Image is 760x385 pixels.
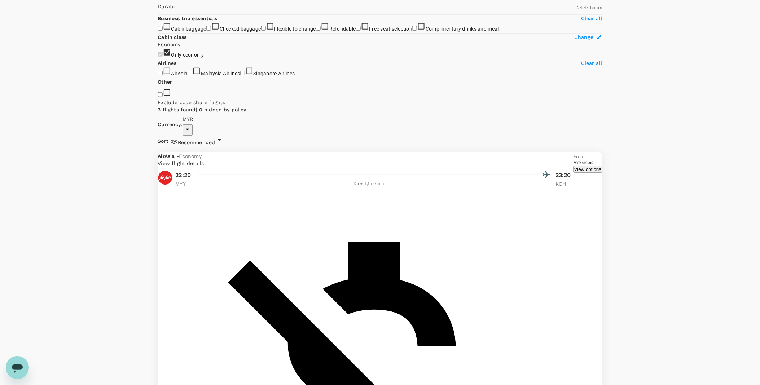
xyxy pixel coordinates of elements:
[158,160,574,167] p: View flight details
[158,71,163,75] input: AirAsia
[198,180,540,187] div: Direct , 1h 0min
[158,78,172,85] p: Other
[574,166,602,173] button: View options
[574,160,602,165] h6: MYR 139.95
[555,180,574,187] p: KCH
[575,34,594,41] span: Change
[171,26,206,32] span: Cabin baggage
[158,60,177,66] strong: Airlines
[574,154,585,159] span: From
[188,71,192,75] input: Malaysia Airlines
[158,16,218,21] strong: Business trip essentials
[179,153,202,159] span: Economy
[316,26,321,31] input: Refundable
[220,26,261,32] span: Checked baggage
[412,26,417,31] input: Complimentary drinks and meal
[158,106,380,114] div: 3 flights found | 0 hidden by policy
[171,71,188,76] span: AirAsia
[158,26,163,31] input: Cabin baggage
[240,71,245,75] input: Singapore Airlines
[6,356,29,379] iframe: Button to launch messaging window
[158,34,187,40] strong: Cabin class
[158,52,163,57] input: Only economy
[176,153,179,159] span: -
[369,26,413,32] span: Free seat selection
[329,26,356,32] span: Refundable
[426,26,499,32] span: Complimentary drinks and meal
[206,26,211,31] input: Checked baggage
[158,121,183,129] span: Currency :
[555,171,574,180] p: 23:20
[261,26,266,31] input: Flexible to change
[158,153,176,159] span: AirAsia
[176,171,191,180] p: 22:20
[577,5,602,10] span: 24.45 hours
[201,71,240,76] span: Malaysia Airlines
[178,140,215,145] span: Recommended
[254,71,295,76] span: Singapore Airlines
[274,26,316,32] span: Flexible to change
[158,99,602,106] p: Exclude code share flights
[158,137,178,145] span: Sort by :
[356,26,361,31] input: Free seat selection
[158,41,602,48] p: Economy
[581,59,602,67] p: Clear all
[158,3,180,10] p: Duration
[158,171,172,185] img: AK
[171,52,204,58] span: Only economy
[581,15,602,22] p: Clear all
[158,92,163,97] input: Exclude code share flights
[183,124,193,136] button: Open
[176,180,194,187] p: MYY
